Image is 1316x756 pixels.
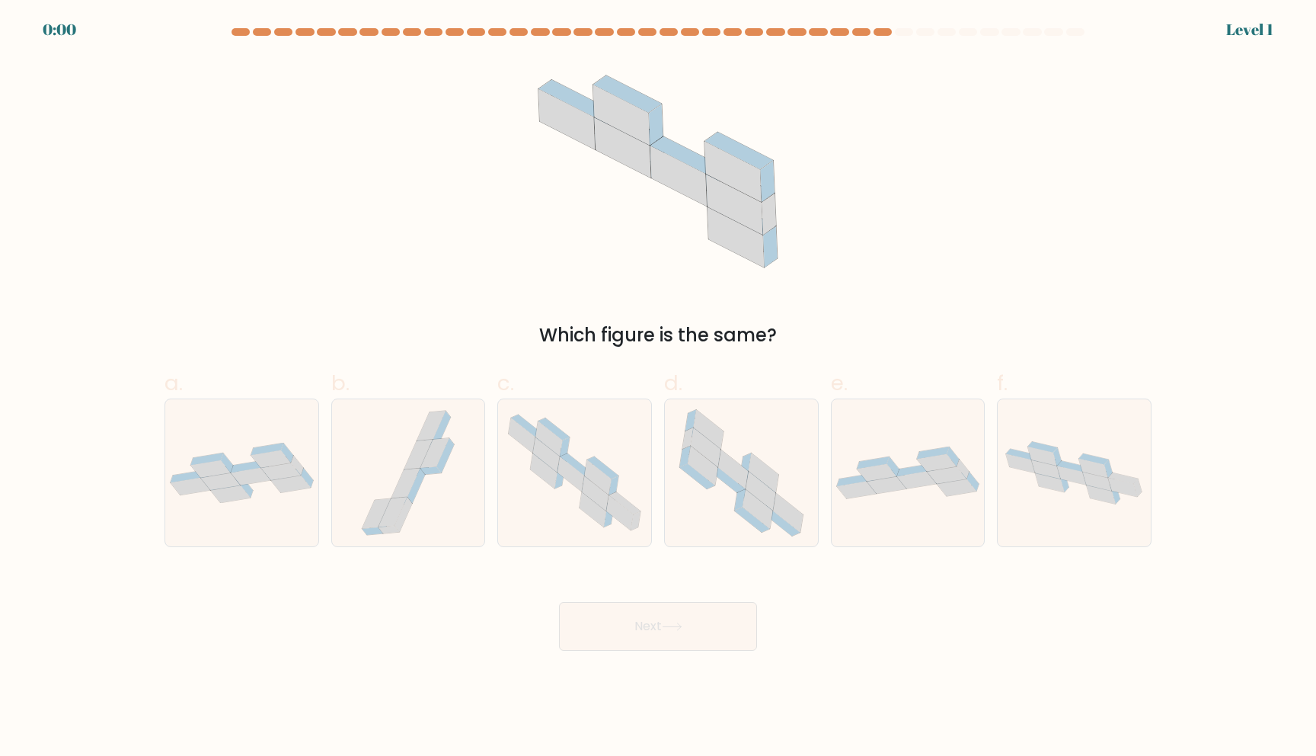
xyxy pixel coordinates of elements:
span: d. [664,368,682,398]
div: Level 1 [1226,18,1273,41]
button: Next [559,602,757,651]
span: b. [331,368,350,398]
span: c. [497,368,514,398]
span: f. [997,368,1008,398]
div: 0:00 [43,18,76,41]
span: a. [164,368,183,398]
div: Which figure is the same? [174,322,1142,349]
span: e. [831,368,848,398]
